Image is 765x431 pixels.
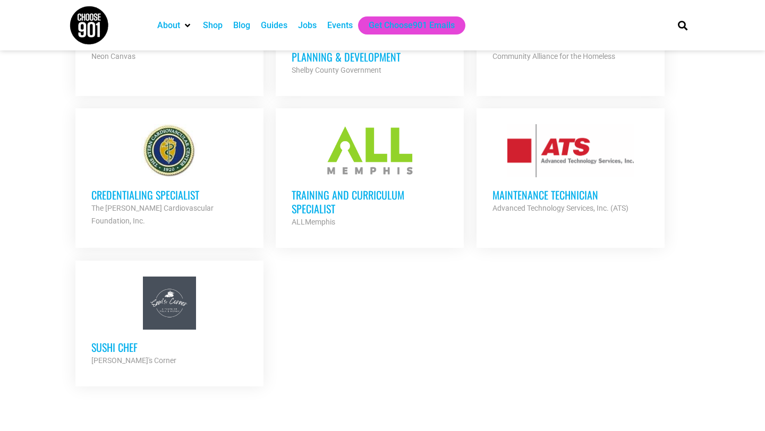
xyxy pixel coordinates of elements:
[674,16,692,34] div: Search
[91,340,248,354] h3: Sushi Chef
[233,19,250,32] a: Blog
[203,19,223,32] a: Shop
[75,261,263,383] a: Sushi Chef [PERSON_NAME]'s Corner
[91,188,248,202] h3: Credentialing Specialist
[91,52,135,61] strong: Neon Canvas
[492,188,649,202] h3: Maintenance Technician
[152,16,660,35] nav: Main nav
[292,218,335,226] strong: ALLMemphis
[276,108,464,244] a: Training and Curriculum Specialist ALLMemphis
[91,356,176,365] strong: [PERSON_NAME]'s Corner
[75,108,263,243] a: Credentialing Specialist The [PERSON_NAME] Cardiovascular Foundation, Inc.
[477,108,665,230] a: Maintenance Technician Advanced Technology Services, Inc. (ATS)
[152,16,198,35] div: About
[492,52,615,61] strong: Community Alliance for the Homeless
[327,19,353,32] a: Events
[91,204,214,225] strong: The [PERSON_NAME] Cardiovascular Foundation, Inc.
[292,188,448,215] h3: Training and Curriculum Specialist
[157,19,180,32] a: About
[292,66,381,74] strong: Shelby County Government
[492,204,628,212] strong: Advanced Technology Services, Inc. (ATS)
[261,19,287,32] a: Guides
[369,19,455,32] a: Get Choose901 Emails
[298,19,317,32] a: Jobs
